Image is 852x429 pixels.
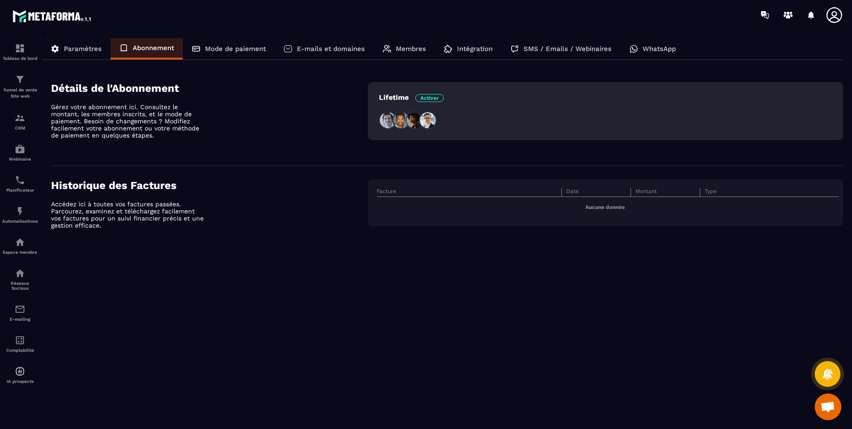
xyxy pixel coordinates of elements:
[379,93,444,102] p: Lifetime
[2,328,38,359] a: accountantaccountantComptabilité
[379,111,397,129] img: people1
[2,157,38,161] p: Webinaire
[815,394,841,420] div: Ouvrir le chat
[205,45,266,53] p: Mode de paiement
[2,297,38,328] a: emailemailE-mailing
[12,8,92,24] img: logo
[15,144,25,154] img: automations
[2,379,38,384] p: IA prospects
[377,188,561,197] th: Facture
[2,230,38,261] a: automationsautomationsEspace membre
[51,179,368,192] h4: Historique des Factures
[42,30,843,256] div: >
[51,103,206,139] p: Gérez votre abonnement ici. Consultez le montant, les membres inscrits, et le mode de paiement. B...
[2,188,38,193] p: Planificateur
[15,113,25,123] img: formation
[2,317,38,322] p: E-mailing
[396,45,426,53] p: Membres
[377,197,839,218] td: Aucune donnée
[15,206,25,216] img: automations
[2,199,38,230] a: automationsautomationsAutomatisations
[15,175,25,185] img: scheduler
[2,219,38,224] p: Automatisations
[51,201,206,229] p: Accédez ici à toutes vos factures passées. Parcourez, examinez et téléchargez facilement vos fact...
[15,237,25,248] img: automations
[392,111,410,129] img: people2
[419,111,437,129] img: people4
[15,268,25,279] img: social-network
[700,188,839,197] th: Type
[561,188,631,197] th: Date
[2,261,38,297] a: social-networksocial-networkRéseaux Sociaux
[15,335,25,346] img: accountant
[15,366,25,377] img: automations
[2,56,38,61] p: Tableau de bord
[406,111,423,129] img: people3
[2,87,38,99] p: Tunnel de vente Site web
[2,281,38,291] p: Réseaux Sociaux
[415,94,444,102] span: Activer
[2,137,38,168] a: automationsautomationsWebinaire
[133,44,174,52] p: Abonnement
[631,188,700,197] th: Montant
[2,250,38,255] p: Espace membre
[15,74,25,85] img: formation
[15,43,25,54] img: formation
[2,168,38,199] a: schedulerschedulerPlanificateur
[51,82,368,94] h4: Détails de l'Abonnement
[457,45,493,53] p: Intégration
[297,45,365,53] p: E-mails et domaines
[524,45,611,53] p: SMS / Emails / Webinaires
[2,126,38,130] p: CRM
[643,45,676,53] p: WhatsApp
[2,348,38,353] p: Comptabilité
[2,67,38,106] a: formationformationTunnel de vente Site web
[64,45,102,53] p: Paramètres
[2,106,38,137] a: formationformationCRM
[15,304,25,315] img: email
[2,36,38,67] a: formationformationTableau de bord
